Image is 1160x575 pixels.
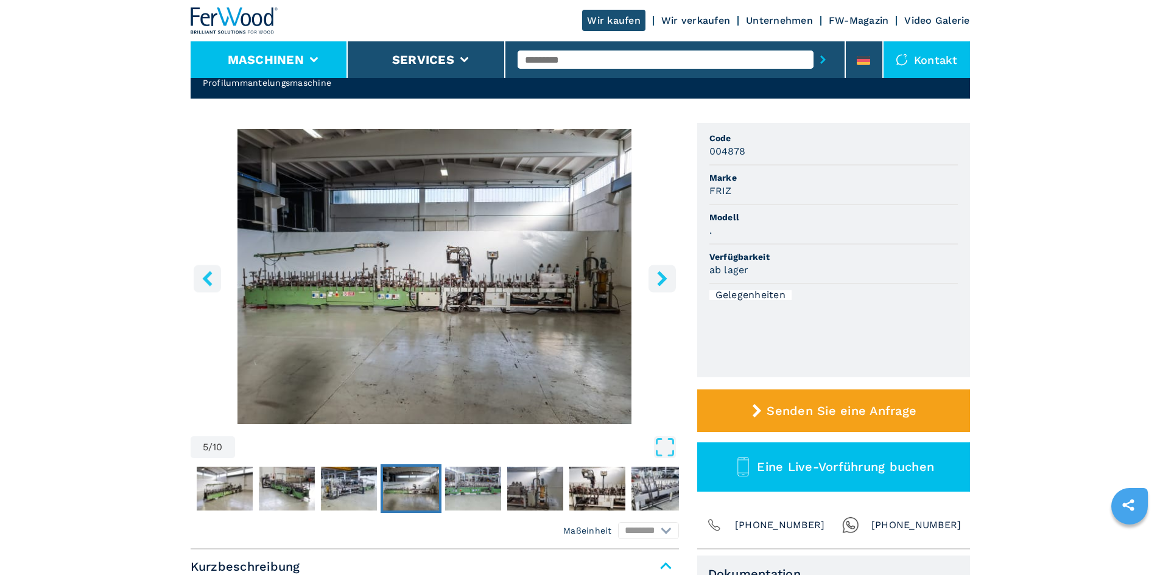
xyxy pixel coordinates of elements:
button: submit-button [814,46,832,74]
span: Eine Live-Vorführung buchen [757,459,934,474]
img: Ferwood [191,7,278,34]
div: Gelegenheiten [709,290,792,300]
button: Go to Slide 3 [256,464,317,513]
img: 07ed70571a6bca900bd6944454169750 [569,467,625,511]
img: cd26ef7db004cba94a250726057b1249 [631,467,687,511]
img: Phone [706,517,723,534]
h3: . [709,223,712,237]
img: 44b38dccd3a34f54dae8aefb417a8fd2 [197,467,253,511]
div: Go to Slide 5 [191,129,679,424]
span: Verfügbarkeit [709,251,958,263]
button: Go to Slide 6 [443,464,504,513]
img: 587db764462ab31db6d753805792b14b [507,467,563,511]
button: right-button [649,265,676,292]
button: left-button [194,265,221,292]
a: Unternehmen [746,15,813,26]
button: Open Fullscreen [238,436,676,458]
span: Marke [709,172,958,184]
img: Whatsapp [842,517,859,534]
h3: FRIZ [709,184,732,198]
img: 636d216343613a5522f0f65463cfa1ff [259,467,315,511]
span: [PHONE_NUMBER] [735,517,825,534]
button: Go to Slide 5 [381,464,441,513]
button: Senden Sie eine Anfrage [697,389,970,432]
span: Modell [709,211,958,223]
span: 5 [203,442,208,452]
iframe: Chat [1108,520,1151,566]
div: Kontakt [884,41,970,78]
button: Go to Slide 8 [567,464,628,513]
span: Senden Sie eine Anfrage [767,403,916,418]
span: / [208,442,213,452]
button: Go to Slide 9 [629,464,690,513]
a: sharethis [1113,490,1144,520]
button: Go to Slide 7 [505,464,566,513]
img: 12bfc9cd0c312aeb2ea77e075a78cd82 [383,467,439,511]
span: Code [709,132,958,144]
img: 390395c9e714b074b81aad9ead6800b9 [445,467,501,511]
button: Go to Slide 2 [194,464,255,513]
button: Services [392,52,454,67]
nav: Thumbnail Navigation [132,464,620,513]
span: [PHONE_NUMBER] [871,517,961,534]
em: Maßeinheit [563,524,612,537]
h3: ab lager [709,263,749,277]
a: Wir kaufen [582,10,645,31]
img: 949bf6a4928271aaa9a184c27cefd8ff [321,467,377,511]
a: Wir verkaufen [661,15,730,26]
a: Video Galerie [904,15,969,26]
button: Go to Slide 4 [318,464,379,513]
a: FW-Magazin [829,15,889,26]
span: 10 [213,442,223,452]
h2: Profilummantelungsmaschine [203,77,332,89]
button: Eine Live-Vorführung buchen [697,442,970,492]
button: Maschinen [228,52,304,67]
img: Profilummantelungsmaschine FRIZ . [191,129,679,424]
img: Kontakt [896,54,908,66]
h3: 004878 [709,144,746,158]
